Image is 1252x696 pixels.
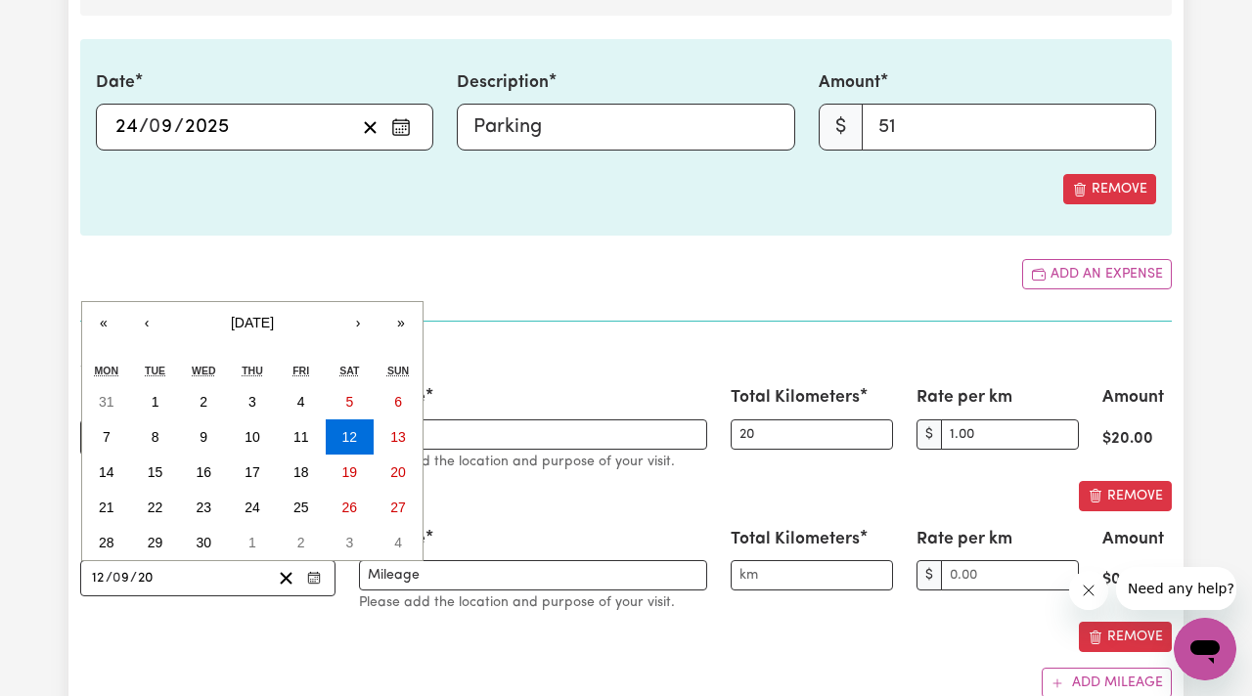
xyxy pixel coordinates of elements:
button: Remove this expense [1063,174,1156,204]
button: 26 September 20 [326,490,375,525]
input: Add the location and purpose of your visit [359,560,707,590]
abbr: 25 September 20 [293,500,309,515]
label: Total Kilometers [731,385,860,411]
button: 17 September 20 [228,455,277,490]
abbr: 23 September 20 [196,500,211,515]
span: / [174,116,184,138]
abbr: Saturday [339,365,359,376]
button: › [336,302,380,345]
abbr: 9 September 20 [200,429,207,445]
h2: 4. [GEOGRAPHIC_DATA] [80,353,1172,377]
button: 4 October 20 [374,525,423,560]
abbr: 17 September 20 [245,464,260,480]
button: 12 September 20 [326,419,375,455]
label: Description [457,70,549,96]
button: 20 September 20 [374,455,423,490]
abbr: 5 September 20 [345,394,353,410]
span: / [130,570,137,587]
abbr: 20 September 20 [390,464,406,480]
abbr: Wednesday [192,365,216,376]
button: 5 September 20 [326,384,375,419]
span: $ [819,104,863,151]
label: Date [80,385,119,411]
button: 10 September 20 [228,419,277,455]
iframe: Button to launch messaging window [1174,618,1236,680]
abbr: 30 September 20 [196,535,211,550]
button: 9 September 20 [179,419,228,455]
abbr: Thursday [242,365,263,376]
abbr: 15 September 20 [148,464,163,480]
button: 14 September 20 [82,455,131,490]
button: 1 October 20 [228,525,277,560]
abbr: 3 September 20 [248,394,256,410]
abbr: 26 September 20 [342,500,358,515]
button: 16 September 20 [179,455,228,490]
button: Clear date [355,112,385,142]
abbr: 1 October 20 [248,535,256,550]
abbr: 4 October 20 [394,535,402,550]
label: Date [80,527,119,552]
abbr: 29 September 20 [148,535,163,550]
button: 24 September 20 [228,490,277,525]
strong: $ 20.00 [1102,431,1153,447]
abbr: Sunday [387,365,409,376]
button: 29 September 20 [131,525,180,560]
button: 3 October 20 [326,525,375,560]
button: « [82,302,125,345]
input: km [731,419,893,450]
abbr: Monday [95,365,119,376]
input: ---- [137,565,155,591]
abbr: 24 September 20 [245,500,260,515]
abbr: 28 September 20 [99,535,114,550]
button: 13 September 20 [374,419,423,455]
button: 28 September 20 [82,525,131,560]
button: Clear date [271,565,301,591]
button: 1 September 20 [131,384,180,419]
input: Add the location and purpose of your visit [359,419,707,450]
abbr: 12 September 20 [342,429,358,445]
abbr: 19 September 20 [342,464,358,480]
abbr: Friday [292,365,309,376]
button: Remove this mileage entry [1079,622,1172,652]
abbr: 21 September 20 [99,500,114,515]
abbr: Tuesday [145,365,165,376]
input: -- [91,565,106,591]
abbr: 11 September 20 [293,429,309,445]
button: 7 September 20 [82,419,131,455]
abbr: 16 September 20 [196,464,211,480]
button: 25 September 20 [277,490,326,525]
span: / [106,570,112,587]
abbr: 13 September 20 [390,429,406,445]
abbr: 27 September 20 [390,500,406,515]
iframe: Message from company [1116,567,1236,610]
label: Amount [819,70,880,96]
button: 11 September 20 [277,419,326,455]
abbr: 1 September 20 [152,394,159,410]
abbr: 2 September 20 [200,394,207,410]
abbr: 2 October 20 [297,535,305,550]
label: Mileage [359,385,425,411]
button: [DATE] [168,302,336,345]
button: 31 August 20 [82,384,131,419]
button: 30 September 20 [179,525,228,560]
button: Remove this mileage entry [1079,481,1172,511]
abbr: 10 September 20 [245,429,260,445]
button: 18 September 20 [277,455,326,490]
abbr: 22 September 20 [148,500,163,515]
label: Amount [1102,385,1164,411]
button: 8 September 20 [131,419,180,455]
button: 19 September 20 [326,455,375,490]
label: Date [96,70,135,96]
small: Please add the location and purpose of your visit. [359,595,675,610]
button: » [380,302,423,345]
abbr: 18 September 20 [293,464,309,480]
input: Parking [457,104,794,151]
span: $ [917,419,942,450]
abbr: 4 September 20 [297,394,305,410]
span: 0 [149,117,160,137]
input: ---- [184,112,230,142]
button: ‹ [125,302,168,345]
button: 22 September 20 [131,490,180,525]
span: [DATE] [231,315,274,330]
